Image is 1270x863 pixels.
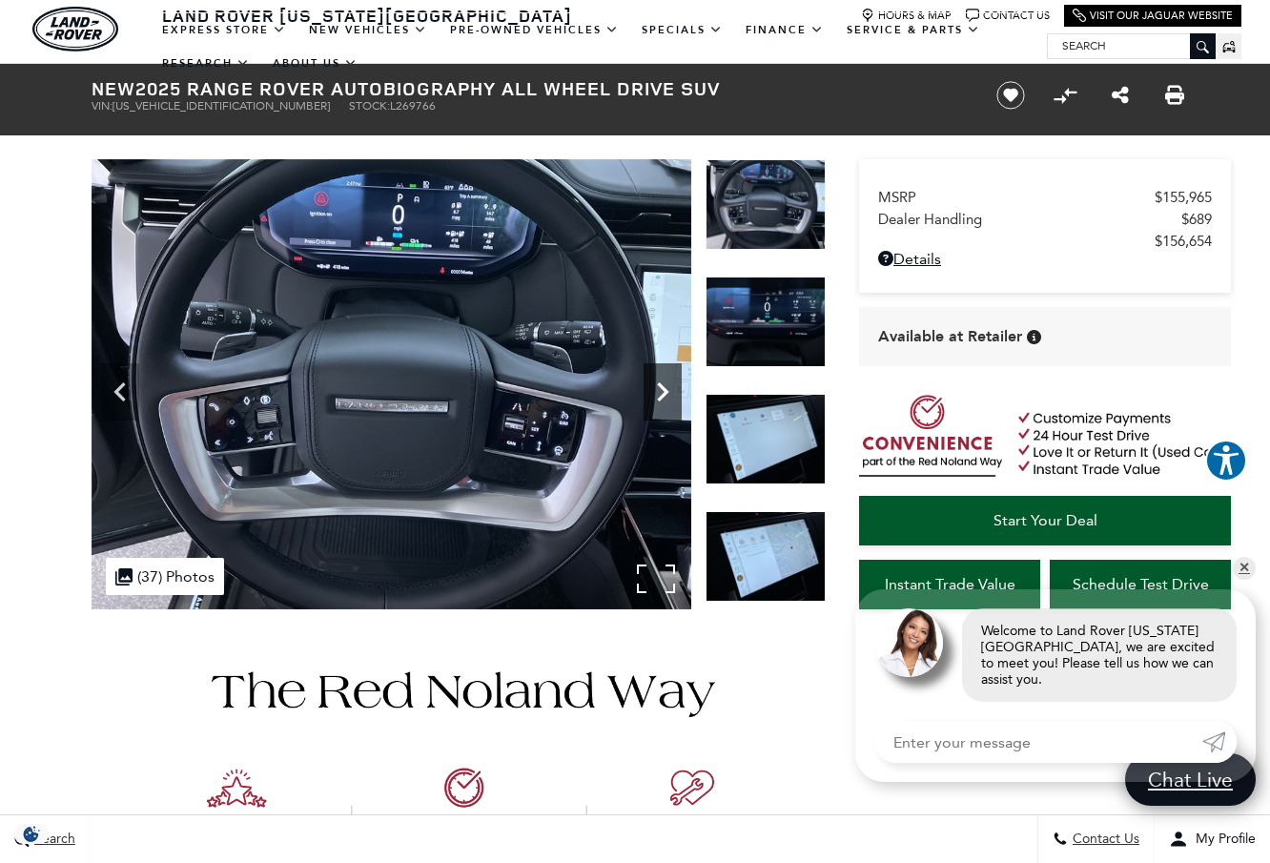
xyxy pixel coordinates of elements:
[962,608,1237,702] div: Welcome to Land Rover [US_STATE][GEOGRAPHIC_DATA], we are excited to meet you! Please tell us how...
[92,75,135,101] strong: New
[1068,832,1139,848] span: Contact Us
[874,721,1202,763] input: Enter your message
[151,13,1047,80] nav: Main Navigation
[878,211,1212,228] a: Dealer Handling $689
[32,7,118,51] img: Land Rover
[878,233,1212,250] a: $156,654
[261,47,369,80] a: About Us
[101,363,139,421] div: Previous
[734,13,835,47] a: Finance
[966,9,1050,23] a: Contact Us
[1073,575,1209,593] span: Schedule Test Drive
[1112,84,1129,107] a: Share this New 2025 Range Rover Autobiography All Wheel Drive SUV
[1181,211,1212,228] span: $689
[92,159,691,609] img: New 2025 Belgravia Green LAND ROVER Autobiography image 19
[878,189,1212,206] a: MSRP $155,965
[878,326,1022,347] span: Available at Retailer
[644,363,682,421] div: Next
[874,608,943,677] img: Agent profile photo
[106,558,224,595] div: (37) Photos
[706,511,826,602] img: New 2025 Belgravia Green LAND ROVER Autobiography image 22
[835,13,992,47] a: Service & Parts
[878,211,1181,228] span: Dealer Handling
[859,496,1231,545] a: Start Your Deal
[92,99,113,113] span: VIN:
[1188,832,1256,848] span: My Profile
[92,78,964,99] h1: 2025 Range Rover Autobiography All Wheel Drive SUV
[349,99,390,113] span: Stock:
[1205,440,1247,485] aside: Accessibility Help Desk
[993,511,1097,529] span: Start Your Deal
[878,189,1155,206] span: MSRP
[861,9,952,23] a: Hours & Map
[1165,84,1184,107] a: Print this New 2025 Range Rover Autobiography All Wheel Drive SUV
[1027,330,1041,344] div: Vehicle is in stock and ready for immediate delivery. Due to demand, availability is subject to c...
[990,80,1032,111] button: Save vehicle
[706,159,826,250] img: New 2025 Belgravia Green LAND ROVER Autobiography image 19
[297,13,439,47] a: New Vehicles
[1048,34,1215,57] input: Search
[390,99,436,113] span: L269766
[859,560,1040,609] a: Instant Trade Value
[706,277,826,367] img: New 2025 Belgravia Green LAND ROVER Autobiography image 20
[32,7,118,51] a: land-rover
[439,13,630,47] a: Pre-Owned Vehicles
[1202,721,1237,763] a: Submit
[10,824,53,844] section: Click to Open Cookie Consent Modal
[162,4,572,27] span: Land Rover [US_STATE][GEOGRAPHIC_DATA]
[151,13,297,47] a: EXPRESS STORE
[1155,233,1212,250] span: $156,654
[878,250,1212,268] a: Details
[151,47,261,80] a: Research
[885,575,1015,593] span: Instant Trade Value
[630,13,734,47] a: Specials
[1051,81,1079,110] button: Compare Vehicle
[151,4,584,27] a: Land Rover [US_STATE][GEOGRAPHIC_DATA]
[1050,560,1231,609] a: Schedule Test Drive
[1073,9,1233,23] a: Visit Our Jaguar Website
[1205,440,1247,482] button: Explore your accessibility options
[706,394,826,484] img: New 2025 Belgravia Green LAND ROVER Autobiography image 21
[1155,815,1270,863] button: Open user profile menu
[10,824,53,844] img: Opt-Out Icon
[113,99,330,113] span: [US_VEHICLE_IDENTIFICATION_NUMBER]
[1155,189,1212,206] span: $155,965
